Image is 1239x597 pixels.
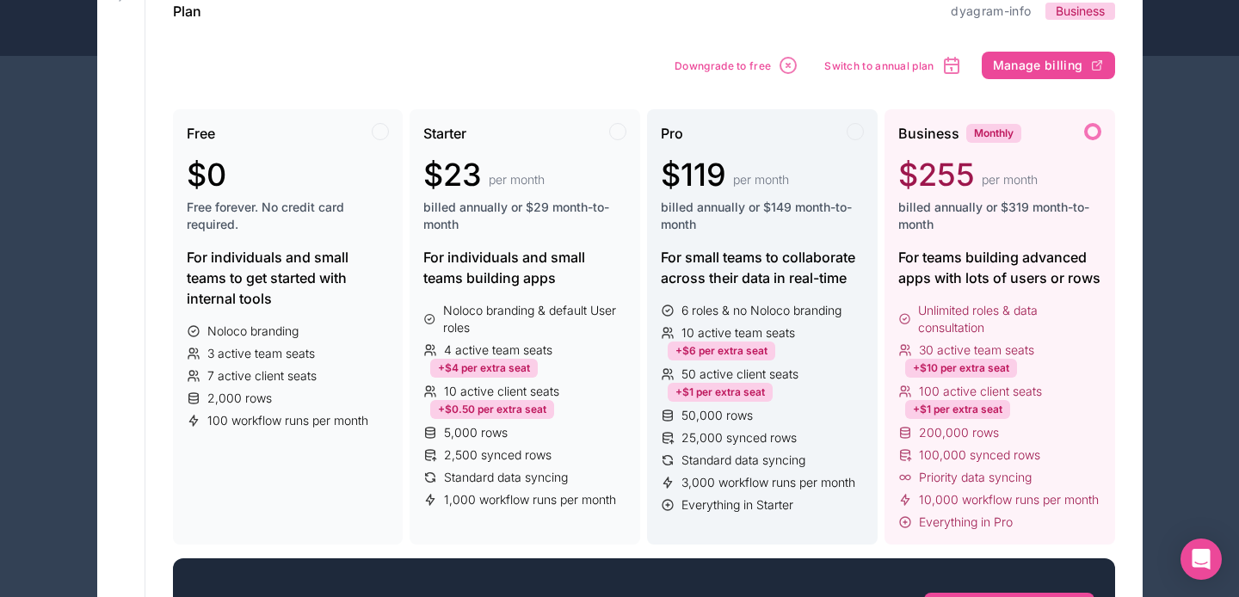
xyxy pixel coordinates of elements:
span: Starter [423,123,466,144]
span: 25,000 synced rows [681,429,797,446]
span: 100 workflow runs per month [207,412,368,429]
div: +$1 per extra seat [905,400,1010,419]
span: Noloco branding & default User roles [443,302,626,336]
span: 100,000 synced rows [919,446,1040,464]
span: $23 [423,157,482,192]
span: Noloco branding [207,323,299,340]
span: Everything in Starter [681,496,793,514]
span: Priority data syncing [919,469,1032,486]
span: billed annually or $319 month-to-month [898,199,1101,233]
span: $0 [187,157,226,192]
span: Manage billing [993,58,1083,73]
span: Standard data syncing [681,452,805,469]
h1: Plan [173,1,201,22]
div: +$4 per extra seat [430,359,538,378]
span: 4 active team seats [444,342,552,359]
span: 30 active team seats [919,342,1034,359]
span: 3,000 workflow runs per month [681,474,855,491]
span: 10,000 workflow runs per month [919,491,1099,508]
button: Manage billing [982,52,1115,79]
div: Open Intercom Messenger [1180,539,1222,580]
span: $119 [661,157,726,192]
span: 1,000 workflow runs per month [444,491,616,508]
div: +$1 per extra seat [668,383,773,402]
div: +$6 per extra seat [668,342,775,360]
div: For individuals and small teams building apps [423,247,626,288]
span: Pro [661,123,683,144]
button: Switch to annual plan [818,49,967,82]
span: per month [733,171,789,188]
span: Business [1056,3,1105,20]
span: 10 active client seats [444,383,559,400]
span: Everything in Pro [919,514,1013,531]
a: dyagram-info [951,3,1031,18]
span: 50,000 rows [681,407,753,424]
div: For small teams to collaborate across their data in real-time [661,247,864,288]
button: Downgrade to free [669,49,804,82]
span: 2,500 synced rows [444,446,552,464]
span: 2,000 rows [207,390,272,407]
span: 3 active team seats [207,345,315,362]
span: Downgrade to free [675,59,771,72]
span: billed annually or $29 month-to-month [423,199,626,233]
span: Switch to annual plan [824,59,934,72]
div: For teams building advanced apps with lots of users or rows [898,247,1101,288]
span: Business [898,123,959,144]
span: 100 active client seats [919,383,1042,400]
div: Monthly [966,124,1021,143]
span: 5,000 rows [444,424,508,441]
span: 6 roles & no Noloco branding [681,302,841,319]
div: For individuals and small teams to get started with internal tools [187,247,390,309]
span: 10 active team seats [681,324,795,342]
span: Standard data syncing [444,469,568,486]
span: 50 active client seats [681,366,798,383]
span: per month [982,171,1038,188]
span: $255 [898,157,975,192]
span: 200,000 rows [919,424,999,441]
div: +$0.50 per extra seat [430,400,554,419]
span: Free forever. No credit card required. [187,199,390,233]
span: 7 active client seats [207,367,317,385]
span: per month [489,171,545,188]
span: billed annually or $149 month-to-month [661,199,864,233]
span: Unlimited roles & data consultation [918,302,1100,336]
span: Free [187,123,215,144]
div: +$10 per extra seat [905,359,1017,378]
